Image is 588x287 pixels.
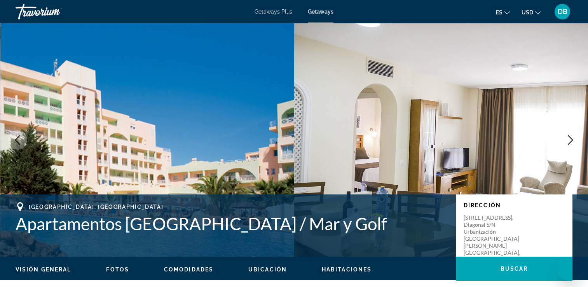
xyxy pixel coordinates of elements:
[322,266,372,273] span: Habitaciones
[164,266,213,273] button: Comodidades
[106,266,129,273] span: Fotos
[496,7,510,18] button: Change language
[322,266,372,273] button: Habitaciones
[16,266,71,273] span: Visión general
[464,214,526,263] p: [STREET_ADDRESS]. Diagonal S/N Urbanización [GEOGRAPHIC_DATA][PERSON_NAME] [GEOGRAPHIC_DATA], [GE...
[16,213,448,234] h1: Apartamentos [GEOGRAPHIC_DATA] / Mar y Golf
[255,9,292,15] a: Getaways Plus
[16,2,93,22] a: Travorium
[558,8,567,16] span: DB
[522,7,541,18] button: Change currency
[496,9,503,16] span: es
[248,266,287,273] span: Ubicación
[308,9,333,15] a: Getaways
[16,266,71,273] button: Visión general
[561,130,580,150] button: Next image
[552,3,572,20] button: User Menu
[557,256,582,281] iframe: Botón para iniciar la ventana de mensajería
[464,202,565,208] p: Dirección
[522,9,533,16] span: USD
[8,130,27,150] button: Previous image
[501,266,528,272] span: Buscar
[456,257,572,281] button: Buscar
[248,266,287,273] button: Ubicación
[106,266,129,273] button: Fotos
[29,204,163,210] span: [GEOGRAPHIC_DATA], [GEOGRAPHIC_DATA]
[164,266,213,273] span: Comodidades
